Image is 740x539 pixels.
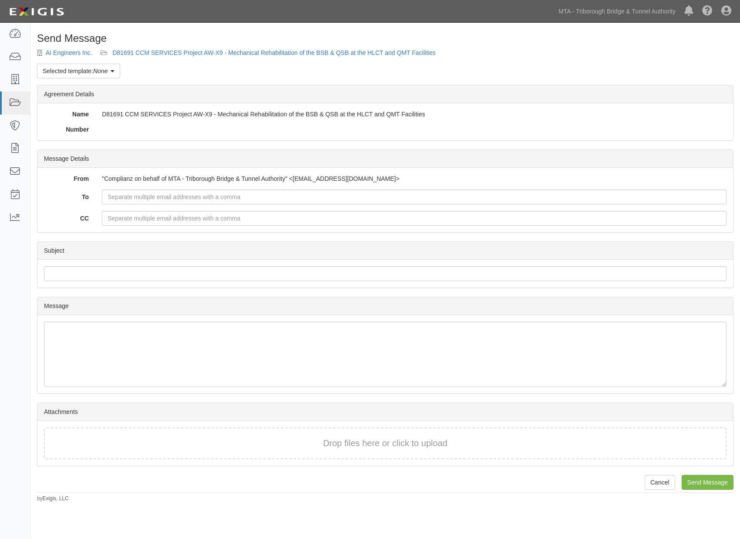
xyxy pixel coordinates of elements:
[37,190,95,201] label: To
[37,85,733,103] div: Agreement Details
[37,403,733,421] div: Attachments
[37,242,733,260] div: Subject
[37,495,69,502] small: by
[102,190,727,204] input: Separate multiple email addresses with a comma
[37,150,733,168] div: Message Details
[37,33,733,44] h1: Send Message
[554,3,680,20] a: MTA - Triborough Bridge & Tunnel Authority
[682,475,733,490] input: Send Message
[93,68,108,75] em: None
[95,110,733,119] div: D81691 CCM SERVICES Project AW-X9 - Mechanical Rehabilitation of the BSB & QSB at the HLCT and QM...
[37,211,95,223] label: CC
[37,64,120,78] a: Selected template:
[95,174,733,183] div: "Complianz on behalf of MTA - Triborough Bridge & Tunnel Authority" <[EMAIL_ADDRESS][DOMAIN_NAME]>
[112,49,435,56] a: D81691 CCM SERVICES Project AW-X9 - Mechanical Rehabilitation of the BSB & QSB at the HLCT and QM...
[645,475,675,490] a: Cancel
[74,175,89,182] strong: From
[43,495,69,502] a: Exigis, LLC
[66,126,89,133] strong: Number
[72,111,89,118] strong: Name
[46,49,92,56] a: AI Engineers Inc.
[102,211,727,226] input: Separate multiple email addresses with a comma
[323,437,447,450] button: Drop files here or click to upload
[7,4,67,20] img: logo-5460c22ac91f19d4615b14bd174203de0afe785f0fc80cf4dbbc73dc1793850b.png
[37,297,733,315] div: Message
[702,6,713,17] i: Help Center - Complianz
